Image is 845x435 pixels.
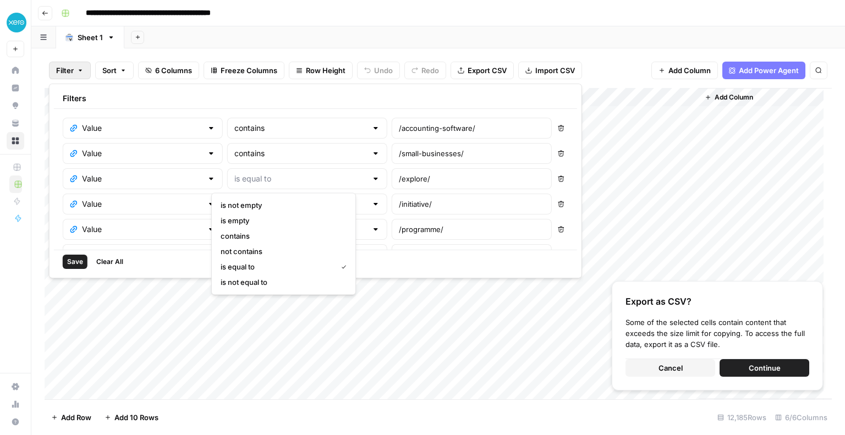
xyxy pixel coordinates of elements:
input: Value [82,123,202,134]
a: Settings [7,378,24,395]
span: Add 10 Rows [114,412,158,423]
button: Row Height [289,62,353,79]
input: Value [82,199,202,210]
button: Import CSV [518,62,582,79]
span: Add Row [61,412,91,423]
img: XeroOps Logo [7,13,26,32]
button: Freeze Columns [204,62,284,79]
span: Redo [421,65,439,76]
span: Undo [374,65,393,76]
a: Opportunities [7,97,24,114]
span: Add Column [668,65,711,76]
button: Redo [404,62,446,79]
div: Filters [54,89,577,109]
a: Usage [7,395,24,413]
button: Continue [720,359,809,377]
input: Value [82,148,202,159]
button: Cancel [625,359,715,377]
button: Workspace: XeroOps [7,9,24,36]
div: Export as CSV? [625,295,809,308]
button: Filter [49,62,91,79]
span: Continue [749,362,781,373]
a: Browse [7,132,24,150]
span: Add Column [715,92,753,102]
span: is equal to [221,261,332,272]
span: is empty [221,215,342,226]
a: Sheet 1 [56,26,124,48]
input: is equal to [234,199,367,210]
input: is equal to [234,224,367,235]
input: contains [234,148,367,159]
input: Value [82,173,202,184]
button: Add Column [700,90,758,104]
button: Add 10 Rows [98,409,165,426]
span: contains [221,230,342,241]
span: Row Height [306,65,345,76]
span: Import CSV [535,65,575,76]
div: Some of the selected cells contain content that exceeds the size limit for copying. To access the... [625,317,809,350]
button: Add Column [651,62,718,79]
input: Value [82,224,202,235]
button: Save [63,255,87,269]
input: contains [234,123,367,134]
span: Add Power Agent [739,65,799,76]
span: Export CSV [468,65,507,76]
a: Home [7,62,24,79]
span: Sort [102,65,117,76]
button: Help + Support [7,413,24,431]
button: 6 Columns [138,62,199,79]
button: Clear All [92,255,128,269]
span: Freeze Columns [221,65,277,76]
div: Sheet 1 [78,32,103,43]
span: Cancel [659,362,683,373]
span: Save [67,257,83,267]
input: is equal to [234,249,367,260]
input: is equal to [234,173,367,184]
span: 6 Columns [155,65,192,76]
input: Value [82,249,202,260]
button: Undo [357,62,400,79]
a: Your Data [7,114,24,132]
button: Export CSV [451,62,514,79]
div: 12,185 Rows [713,409,771,426]
div: Filter [49,84,582,278]
span: is not empty [221,200,342,211]
div: 6/6 Columns [771,409,832,426]
span: Clear All [96,257,123,267]
button: Sort [95,62,134,79]
button: Add Power Agent [722,62,805,79]
a: Insights [7,79,24,97]
span: Filter [56,65,74,76]
span: not contains [221,246,342,257]
button: Add Row [45,409,98,426]
span: is not equal to [221,277,342,288]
